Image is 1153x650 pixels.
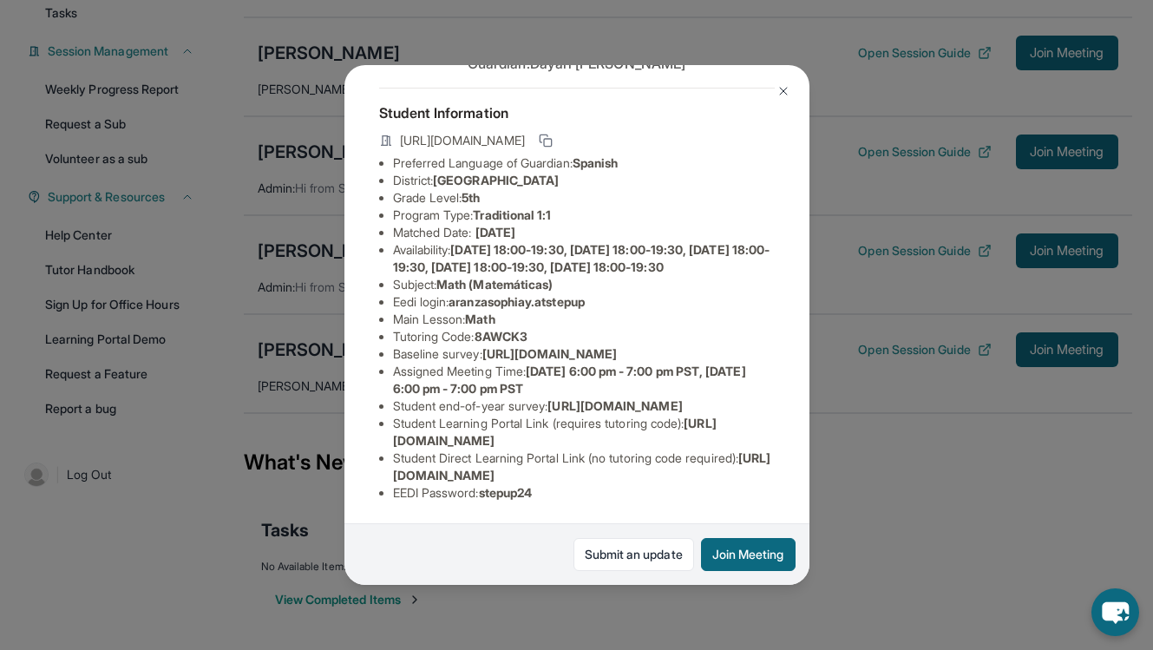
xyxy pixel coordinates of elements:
span: [DATE] 18:00-19:30, [DATE] 18:00-19:30, [DATE] 18:00-19:30, [DATE] 18:00-19:30, [DATE] 18:00-19:30 [393,242,770,274]
li: Main Lesson : [393,311,775,328]
span: Math (Matemáticas) [436,277,553,292]
button: Join Meeting [701,538,796,571]
li: Grade Level: [393,189,775,207]
li: Preferred Language of Guardian: [393,154,775,172]
span: Spanish [573,155,619,170]
span: [URL][DOMAIN_NAME] [400,132,525,149]
span: stepup24 [479,485,533,500]
li: Subject : [393,276,775,293]
button: Copy link [535,130,556,151]
li: Availability: [393,241,775,276]
span: aranzasophiay.atstepup [449,294,585,309]
span: [URL][DOMAIN_NAME] [547,398,682,413]
li: Student Direct Learning Portal Link (no tutoring code required) : [393,450,775,484]
img: Close Icon [776,84,790,98]
li: EEDI Password : [393,484,775,502]
li: Eedi login : [393,293,775,311]
span: [DATE] [475,225,515,240]
li: District: [393,172,775,189]
li: Program Type: [393,207,775,224]
span: [GEOGRAPHIC_DATA] [433,173,559,187]
li: Baseline survey : [393,345,775,363]
li: Student end-of-year survey : [393,397,775,415]
span: 8AWCK3 [475,329,527,344]
span: Traditional 1:1 [473,207,551,222]
a: Submit an update [573,538,694,571]
li: Assigned Meeting Time : [393,363,775,397]
span: [URL][DOMAIN_NAME] [482,346,617,361]
h4: Student Information [379,102,775,123]
span: [DATE] 6:00 pm - 7:00 pm PST, [DATE] 6:00 pm - 7:00 pm PST [393,364,746,396]
button: chat-button [1091,588,1139,636]
li: Tutoring Code : [393,328,775,345]
li: Student Learning Portal Link (requires tutoring code) : [393,415,775,450]
span: Math [465,312,495,326]
li: Matched Date: [393,224,775,241]
span: 5th [462,190,480,205]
